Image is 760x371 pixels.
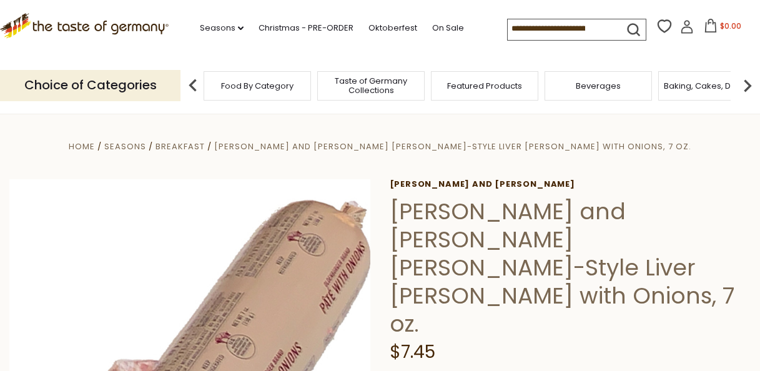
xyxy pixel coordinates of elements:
[696,19,749,37] button: $0.00
[390,197,751,338] h1: [PERSON_NAME] and [PERSON_NAME] [PERSON_NAME]-Style Liver [PERSON_NAME] with Onions, 7 oz.
[432,21,464,35] a: On Sale
[214,141,691,152] a: [PERSON_NAME] and [PERSON_NAME] [PERSON_NAME]-Style Liver [PERSON_NAME] with Onions, 7 oz.
[720,21,741,31] span: $0.00
[735,73,760,98] img: next arrow
[180,73,205,98] img: previous arrow
[321,76,421,95] a: Taste of Germany Collections
[368,21,417,35] a: Oktoberfest
[576,81,621,91] a: Beverages
[155,141,205,152] a: Breakfast
[221,81,294,91] a: Food By Category
[69,141,95,152] a: Home
[104,141,146,152] a: Seasons
[200,21,244,35] a: Seasons
[390,340,435,364] span: $7.45
[390,179,751,189] a: [PERSON_NAME] and [PERSON_NAME]
[259,21,353,35] a: Christmas - PRE-ORDER
[447,81,522,91] a: Featured Products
